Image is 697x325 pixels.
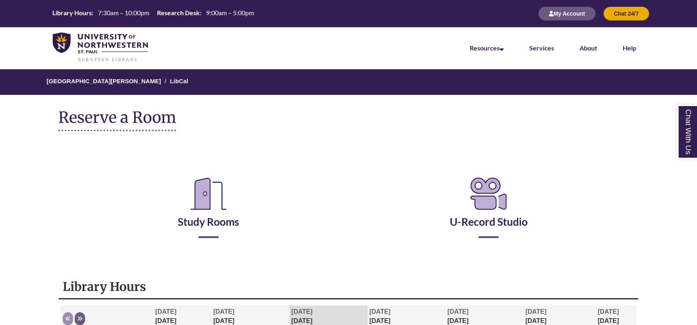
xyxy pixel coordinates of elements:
[206,9,254,16] span: 9:00am – 5:00pm
[58,151,639,262] div: Reserve a Room
[580,44,597,52] a: About
[49,8,95,17] th: Library Hours:
[213,308,234,315] span: [DATE]
[49,8,257,18] table: Hours Today
[598,308,619,315] span: [DATE]
[170,78,188,84] a: LibCal
[63,279,634,294] h1: Library Hours
[529,44,554,52] a: Services
[47,78,161,84] a: [GEOGRAPHIC_DATA][PERSON_NAME]
[178,195,239,228] a: Study Rooms
[470,44,504,52] a: Resources
[98,9,149,16] span: 7:30am – 10:00pm
[369,308,391,315] span: [DATE]
[447,308,469,315] span: [DATE]
[58,69,639,95] nav: Breadcrumb
[604,10,649,17] a: Chat 24/7
[538,7,596,20] button: My Account
[154,8,203,17] th: Research Desk:
[49,8,257,19] a: Hours Today
[155,308,177,315] span: [DATE]
[58,109,176,131] h1: Reserve a Room
[291,308,312,315] span: [DATE]
[525,308,546,315] span: [DATE]
[623,44,636,52] a: Help
[604,7,649,20] button: Chat 24/7
[450,195,528,228] a: U-Record Studio
[538,10,596,17] a: My Account
[53,32,148,62] img: UNWSP Library Logo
